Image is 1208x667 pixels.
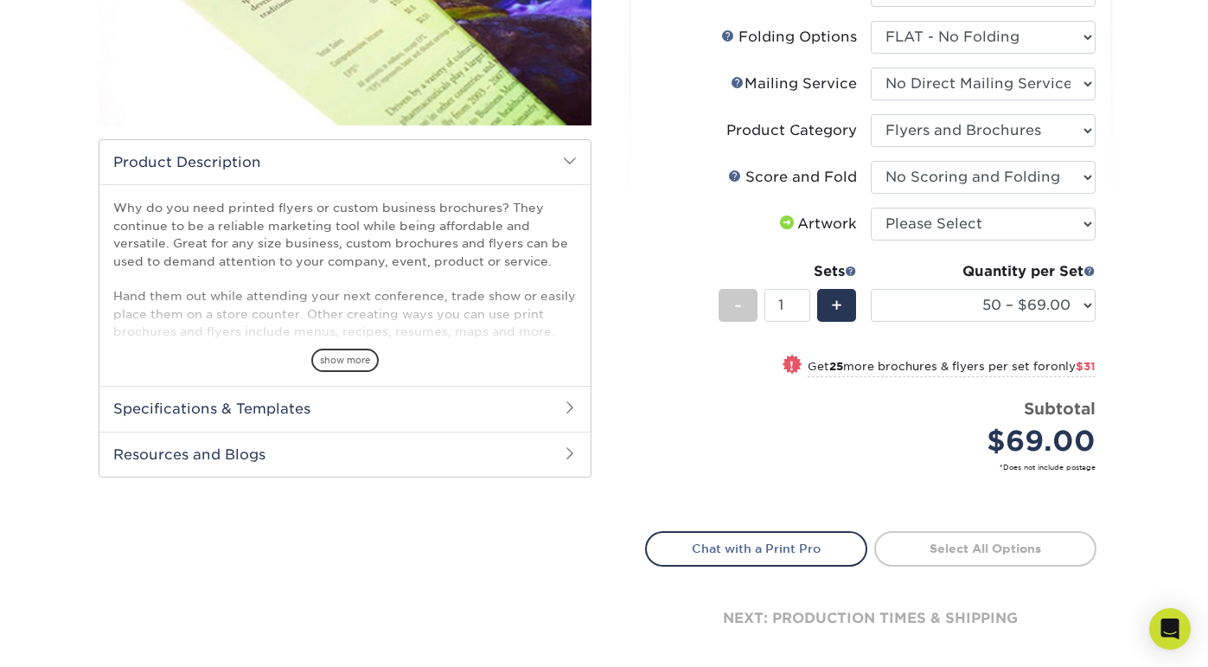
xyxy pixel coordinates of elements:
div: Folding Options [721,27,857,48]
span: - [734,292,742,318]
div: $69.00 [884,420,1096,462]
h2: Specifications & Templates [99,386,591,431]
div: Artwork [777,214,857,234]
small: *Does not include postage [659,462,1096,472]
span: only [1051,360,1096,373]
span: $31 [1076,360,1096,373]
a: Chat with a Print Pro [645,531,867,566]
p: Why do you need printed flyers or custom business brochures? They continue to be a reliable marke... [113,199,577,411]
div: Open Intercom Messenger [1149,608,1191,650]
h2: Product Description [99,140,591,184]
span: + [831,292,842,318]
div: Mailing Service [731,74,857,94]
span: ! [789,356,794,375]
span: show more [311,349,379,372]
div: Product Category [726,120,857,141]
div: Quantity per Set [871,261,1096,282]
div: Score and Fold [728,167,857,188]
a: Select All Options [874,531,1096,566]
small: Get more brochures & flyers per set for [808,360,1096,377]
h2: Resources and Blogs [99,432,591,477]
div: Sets [719,261,857,282]
strong: 25 [829,360,843,373]
strong: Subtotal [1024,399,1096,418]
